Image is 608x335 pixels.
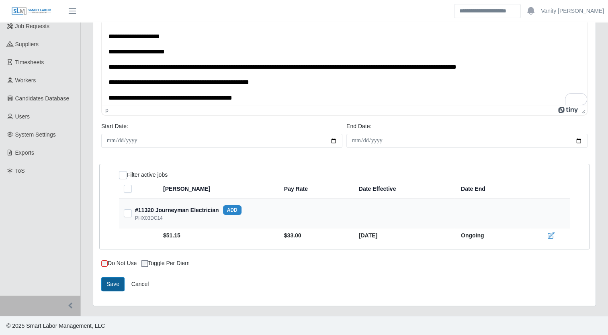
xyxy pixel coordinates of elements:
span: Timesheets [15,59,44,65]
td: $51.15 [158,228,278,243]
span: © 2025 Smart Labor Management, LLC [6,323,105,329]
input: Toggle per diem [141,260,148,267]
a: Powered by Tiny [558,107,578,113]
th: Date End [454,179,530,199]
td: [DATE] [352,228,454,243]
div: Filter active jobs [119,171,168,179]
button: add [223,205,242,215]
span: Candidates Database [15,95,70,102]
span: Users [15,113,30,120]
input: Search [454,4,521,18]
span: Exports [15,149,34,156]
span: Job Requests [15,23,50,29]
td: $33.00 [278,228,352,243]
th: [PERSON_NAME] [158,179,278,199]
td: Ongoing [454,228,530,243]
input: Do Not Use [101,260,108,267]
th: Pay Rate [278,179,352,199]
div: #11320 Journeyman Electrician [135,205,242,215]
span: ToS [15,167,25,174]
span: Suppliers [15,41,39,47]
span: Workers [15,77,36,84]
div: PHX03DC14 [135,215,163,221]
label: Do Not Use [101,259,137,268]
a: Cancel [126,277,154,291]
div: p [105,107,108,113]
label: Start Date: [101,122,128,131]
button: Save [101,277,125,291]
img: SLM Logo [11,7,51,16]
label: Toggle per diem [141,259,190,268]
a: Vanity [PERSON_NAME] [541,7,604,15]
div: Press the Up and Down arrow keys to resize the editor. [578,105,587,115]
label: End Date: [346,122,371,131]
span: System Settings [15,131,56,138]
th: Date Effective [352,179,454,199]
